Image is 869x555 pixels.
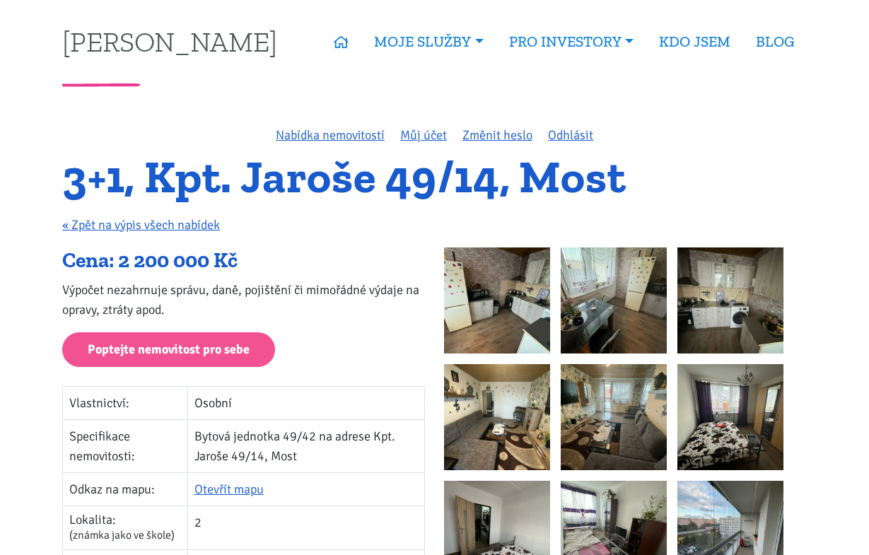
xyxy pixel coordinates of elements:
[276,127,385,143] a: Nabídka nemovitostí
[62,280,425,320] p: Výpočet nezahrnuje správu, daně, pojištění či mimořádné výdaje na opravy, ztráty apod.
[62,28,277,55] a: [PERSON_NAME]
[187,419,424,472] td: Bytová jednotka 49/42 na adrese Kpt. Jaroše 49/14, Most
[63,506,188,549] td: Lokalita:
[69,528,175,542] span: (známka jako ve škole)
[62,158,807,197] h1: 3+1, Kpt. Jaroše 49/14, Most
[62,247,425,274] div: Cena: 2 200 000 Kč
[361,25,496,58] a: MOJE SLUŽBY
[187,386,424,419] td: Osobní
[462,127,532,143] a: Změnit heslo
[63,472,188,506] td: Odkaz na mapu:
[187,506,424,549] td: 2
[63,419,188,472] td: Specifikace nemovitosti:
[743,25,807,58] a: BLOG
[62,217,220,233] a: « Zpět na výpis všech nabídek
[62,332,275,367] a: Poptejte nemovitost pro sebe
[548,127,593,143] a: Odhlásit
[194,481,264,497] a: Otevřít mapu
[496,25,646,58] a: PRO INVESTORY
[63,386,188,419] td: Vlastnictví:
[400,127,447,143] a: Můj účet
[646,25,743,58] a: KDO JSEM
